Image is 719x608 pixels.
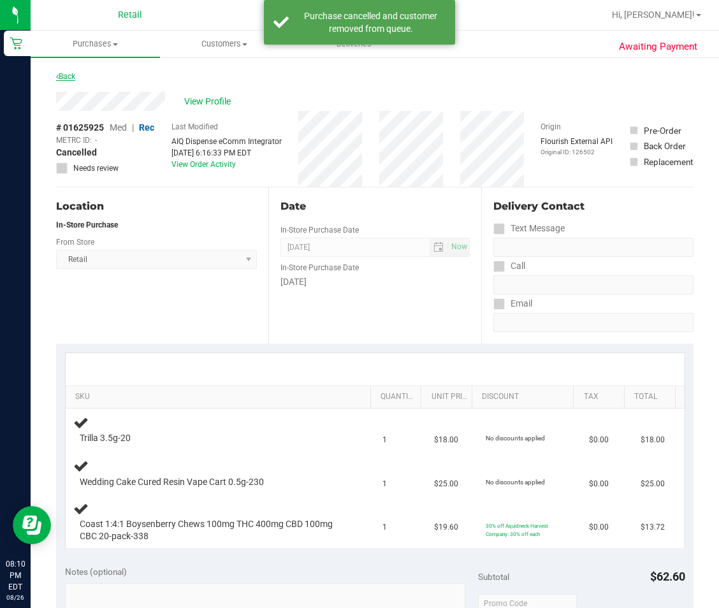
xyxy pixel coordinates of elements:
span: $18.00 [641,434,665,446]
span: $0.00 [589,434,609,446]
span: - [95,134,97,146]
div: Purchase cancelled and customer removed from queue. [296,10,446,35]
div: Delivery Contact [493,199,694,214]
span: Subtotal [478,572,509,582]
a: Discount [482,392,569,402]
span: Cancelled [56,146,97,159]
span: 1 [382,521,387,533]
iframe: Resource center [13,506,51,544]
div: Pre-Order [644,124,681,137]
span: $13.72 [641,521,665,533]
span: $18.00 [434,434,458,446]
a: Tax [584,392,620,402]
span: Needs review [73,163,119,174]
span: No discounts applied [486,435,545,442]
label: In-Store Purchase Date [280,224,359,236]
input: Format: (999) 999-9999 [493,275,694,294]
div: Flourish External API [541,136,613,157]
label: From Store [56,236,94,248]
span: $62.60 [650,570,685,583]
inline-svg: Retail [10,37,22,50]
span: Hi, [PERSON_NAME]! [612,10,695,20]
span: Wedding Cake Cured Resin Vape Cart 0.5g-230 [80,476,264,488]
span: Purchases [31,38,160,50]
label: Call [493,257,525,275]
span: Trilla 3.5g-20 [80,432,131,444]
label: Email [493,294,532,313]
label: Last Modified [171,121,218,133]
span: METRC ID: [56,134,92,146]
span: 1 [382,434,387,446]
span: # 01625925 [56,121,104,134]
a: Back [56,72,75,81]
span: View Profile [184,95,235,108]
span: Notes (optional) [65,567,127,577]
label: In-Store Purchase Date [280,262,359,273]
a: View Order Activity [171,160,236,169]
a: Unit Price [432,392,467,402]
span: $25.00 [641,478,665,490]
a: Quantity [381,392,416,402]
input: Format: (999) 999-9999 [493,238,694,257]
a: Purchases [31,31,160,57]
span: Retail [118,10,142,20]
span: Med [110,122,127,133]
label: Text Message [493,219,565,238]
span: $0.00 [589,521,609,533]
div: [DATE] [280,275,469,289]
span: Rec [139,122,154,133]
div: [DATE] 6:16:33 PM EDT [171,147,282,159]
span: Coast 1:4:1 Boysenberry Chews 100mg THC 400mg CBD 100mg CBC 20-pack-338 [80,518,344,542]
strong: In-Store Purchase [56,221,118,229]
div: Replacement [644,156,693,168]
p: Original ID: 126502 [541,147,613,157]
span: Customers [161,38,289,50]
span: No discounts applied [486,479,545,486]
span: $25.00 [434,478,458,490]
label: Origin [541,121,561,133]
a: Total [634,392,670,402]
span: 1 [382,478,387,490]
a: SKU [75,392,365,402]
p: 08:10 PM EDT [6,558,25,593]
span: 30% off Aquidneck Harvest Company: 30% off each [486,523,548,537]
span: | [132,122,134,133]
div: Back Order [644,140,686,152]
div: Date [280,199,469,214]
div: Location [56,199,257,214]
span: $19.60 [434,521,458,533]
span: Awaiting Payment [619,40,697,54]
p: 08/26 [6,593,25,602]
a: Customers [160,31,289,57]
div: AIQ Dispense eComm Integrator [171,136,282,147]
span: $0.00 [589,478,609,490]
